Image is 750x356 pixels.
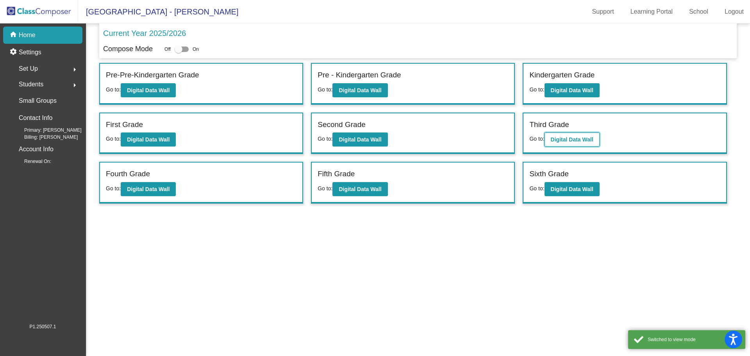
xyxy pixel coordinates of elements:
button: Digital Data Wall [545,83,600,97]
p: Contact Info [19,113,52,123]
span: Go to: [106,136,121,142]
span: [GEOGRAPHIC_DATA] - [PERSON_NAME] [78,5,238,18]
b: Digital Data Wall [339,87,381,93]
span: Renewal On: [12,158,51,165]
label: First Grade [106,119,143,131]
p: Account Info [19,144,54,155]
a: School [683,5,714,18]
p: Current Year 2025/2026 [103,27,186,39]
b: Digital Data Wall [551,186,593,192]
mat-icon: arrow_right [70,81,79,90]
span: Billing: [PERSON_NAME] [12,134,78,141]
label: Second Grade [318,119,366,131]
b: Digital Data Wall [551,136,593,143]
a: Learning Portal [624,5,679,18]
span: On [193,46,199,53]
label: Pre-Pre-Kindergarten Grade [106,70,199,81]
button: Digital Data Wall [332,132,387,147]
span: Go to: [106,185,121,191]
label: Kindergarten Grade [529,70,595,81]
mat-icon: settings [9,48,19,57]
span: Go to: [318,136,332,142]
button: Digital Data Wall [121,182,176,196]
label: Pre - Kindergarten Grade [318,70,401,81]
b: Digital Data Wall [551,87,593,93]
span: Go to: [318,86,332,93]
span: Go to: [529,136,544,142]
span: Go to: [318,185,332,191]
div: Switched to view mode [648,336,739,343]
mat-icon: home [9,30,19,40]
button: Digital Data Wall [121,132,176,147]
span: Go to: [529,185,544,191]
p: Compose Mode [103,44,153,54]
label: Fifth Grade [318,168,355,180]
b: Digital Data Wall [339,136,381,143]
button: Digital Data Wall [121,83,176,97]
p: Small Groups [19,95,57,106]
button: Digital Data Wall [545,182,600,196]
span: Go to: [529,86,544,93]
p: Home [19,30,36,40]
button: Digital Data Wall [545,132,600,147]
button: Digital Data Wall [332,83,387,97]
span: Off [164,46,171,53]
label: Fourth Grade [106,168,150,180]
label: Third Grade [529,119,569,131]
b: Digital Data Wall [339,186,381,192]
b: Digital Data Wall [127,136,170,143]
b: Digital Data Wall [127,87,170,93]
p: Settings [19,48,41,57]
a: Support [586,5,620,18]
a: Logout [718,5,750,18]
span: Students [19,79,43,90]
button: Digital Data Wall [332,182,387,196]
b: Digital Data Wall [127,186,170,192]
mat-icon: arrow_right [70,65,79,74]
span: Set Up [19,63,38,74]
span: Go to: [106,86,121,93]
label: Sixth Grade [529,168,568,180]
span: Primary: [PERSON_NAME] [12,127,82,134]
